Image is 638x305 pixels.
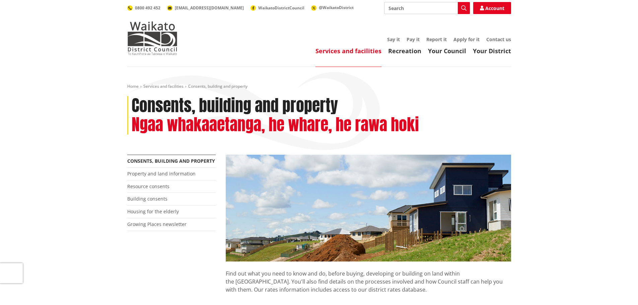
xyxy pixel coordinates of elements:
[127,221,187,227] a: Growing Places newsletter
[387,36,400,43] a: Say it
[127,5,160,11] a: 0800 492 452
[188,83,247,89] span: Consents, building and property
[315,47,381,55] a: Services and facilities
[127,21,178,55] img: Waikato District Council - Te Kaunihera aa Takiwaa o Waikato
[127,196,167,202] a: Building consents
[226,155,511,262] img: Land-and-property-landscape
[407,36,420,43] a: Pay it
[127,208,179,215] a: Housing for the elderly
[132,96,338,116] h1: Consents, building and property
[175,5,244,11] span: [EMAIL_ADDRESS][DOMAIN_NAME]
[319,5,354,10] span: @WaikatoDistrict
[167,5,244,11] a: [EMAIL_ADDRESS][DOMAIN_NAME]
[473,47,511,55] a: Your District
[388,47,421,55] a: Recreation
[428,47,466,55] a: Your Council
[311,5,354,10] a: @WaikatoDistrict
[127,84,511,89] nav: breadcrumb
[473,2,511,14] a: Account
[258,5,304,11] span: WaikatoDistrictCouncil
[486,36,511,43] a: Contact us
[384,2,470,14] input: Search input
[251,5,304,11] a: WaikatoDistrictCouncil
[426,36,447,43] a: Report it
[135,5,160,11] span: 0800 492 452
[127,170,196,177] a: Property and land information
[143,83,184,89] a: Services and facilities
[127,83,139,89] a: Home
[453,36,480,43] a: Apply for it
[127,158,215,164] a: Consents, building and property
[226,261,511,302] p: Find out what you need to know and do, before buying, developing or building on land within the [...
[127,183,169,189] a: Resource consents
[132,115,419,135] h2: Ngaa whakaaetanga, he whare, he rawa hoki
